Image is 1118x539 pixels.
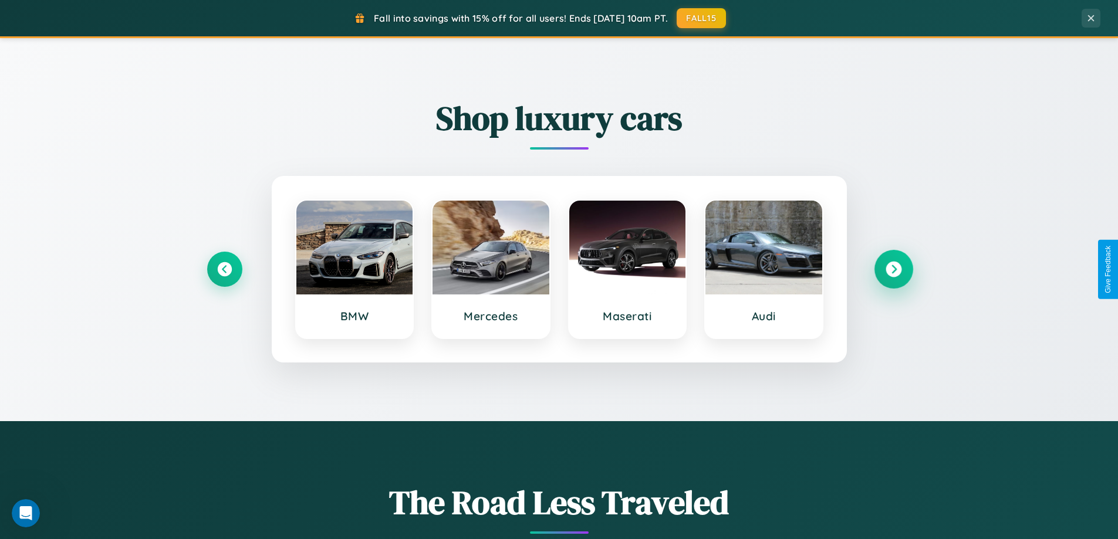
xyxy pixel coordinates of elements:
[374,12,668,24] span: Fall into savings with 15% off for all users! Ends [DATE] 10am PT.
[1104,246,1112,293] div: Give Feedback
[677,8,726,28] button: FALL15
[444,309,538,323] h3: Mercedes
[207,480,911,525] h1: The Road Less Traveled
[717,309,810,323] h3: Audi
[581,309,674,323] h3: Maserati
[207,96,911,141] h2: Shop luxury cars
[308,309,401,323] h3: BMW
[12,499,40,527] iframe: Intercom live chat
